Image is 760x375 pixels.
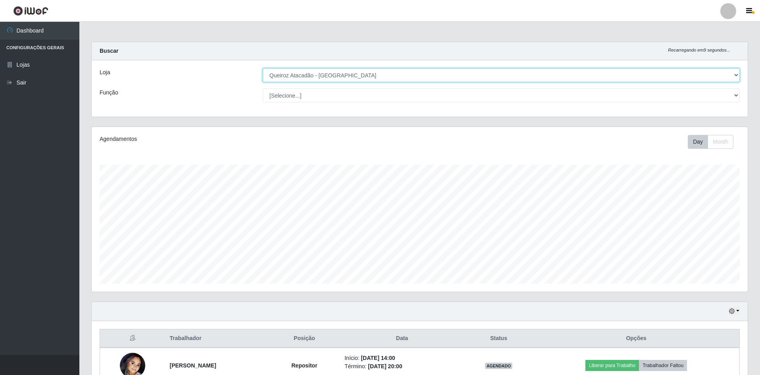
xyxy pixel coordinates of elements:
time: [DATE] 14:00 [361,355,395,361]
label: Função [100,88,118,97]
strong: Buscar [100,48,118,54]
strong: Repositor [291,362,317,369]
button: Day [688,135,708,149]
button: Trabalhador Faltou [639,360,687,371]
img: CoreUI Logo [13,6,48,16]
span: AGENDADO [485,363,513,369]
li: Término: [344,362,460,371]
div: Toolbar with button groups [688,135,740,149]
div: Agendamentos [100,135,360,143]
button: Month [708,135,733,149]
strong: [PERSON_NAME] [169,362,216,369]
div: First group [688,135,733,149]
th: Posição [269,329,340,348]
th: Opções [533,329,739,348]
li: Início: [344,354,460,362]
time: [DATE] 20:00 [368,363,402,369]
th: Trabalhador [165,329,269,348]
button: Liberar para Trabalho [585,360,639,371]
label: Loja [100,68,110,77]
th: Data [340,329,464,348]
th: Status [464,329,533,348]
i: Recarregando em 9 segundos... [668,48,730,52]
